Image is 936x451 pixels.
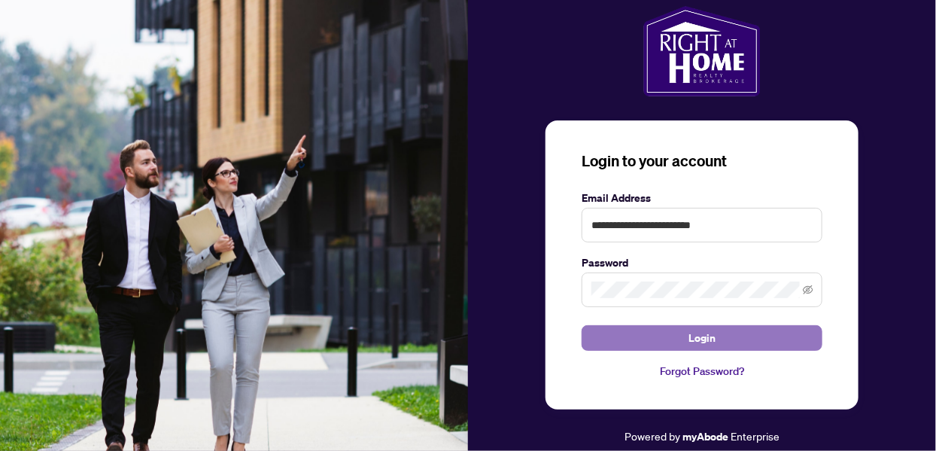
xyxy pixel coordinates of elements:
span: Login [688,326,716,350]
label: Email Address [582,190,822,206]
span: Powered by [625,429,680,443]
span: eye-invisible [803,285,813,295]
a: Forgot Password? [582,363,822,379]
img: ma-logo [643,6,760,96]
label: Password [582,254,822,271]
span: Enterprise [731,429,779,443]
button: Login [582,325,822,351]
h3: Login to your account [582,151,822,172]
a: myAbode [682,428,728,445]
